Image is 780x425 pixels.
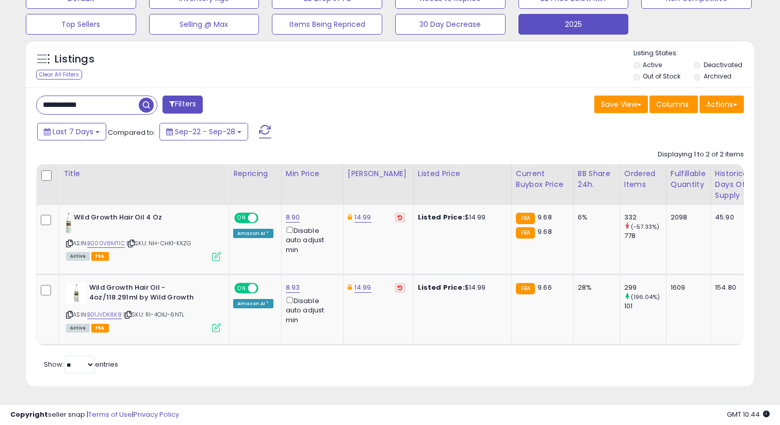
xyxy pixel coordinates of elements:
div: Listed Price [418,168,507,179]
div: Title [63,168,224,179]
div: 154.80 [715,283,749,292]
div: $14.99 [418,213,503,222]
span: Columns [656,99,689,109]
div: Clear All Filters [36,70,82,80]
button: Top Sellers [26,14,136,35]
b: Wild Growth Hair Oil - 4oz/118.291ml by Wild Growth [89,283,215,305]
span: OFF [257,214,273,223]
img: 31w-J610i2L._SL40_.jpg [66,283,87,304]
div: Historical Days Of Supply [715,168,753,201]
span: 2025-10-6 10:44 GMT [727,410,770,419]
b: Listed Price: [418,282,465,292]
button: Items Being Repriced [272,14,382,35]
div: Amazon AI * [233,299,273,308]
div: Disable auto adjust min [286,225,335,255]
div: Fulfillable Quantity [671,168,706,190]
span: OFF [257,284,273,293]
button: Sep-22 - Sep-28 [159,123,248,140]
small: FBA [516,283,535,294]
a: Terms of Use [88,410,132,419]
span: | SKU: RI-4OXJ-6NTL [123,310,184,319]
div: 299 [624,283,666,292]
button: 2025 [518,14,629,35]
div: 45.90 [715,213,749,222]
small: FBA [516,227,535,239]
span: All listings currently available for purchase on Amazon [66,252,90,261]
label: Active [643,60,662,69]
span: FBA [91,252,109,261]
a: 14.99 [354,282,371,293]
span: 9.68 [538,212,552,222]
b: Listed Price: [418,212,465,222]
div: Repricing [233,168,277,179]
button: 30 Day Decrease [395,14,506,35]
div: Disable auto adjust min [286,295,335,325]
span: Show: entries [44,359,118,369]
button: Actions [700,96,744,113]
button: Filters [163,96,203,114]
span: All listings currently available for purchase on Amazon [66,324,90,333]
p: Listing States: [633,49,755,58]
a: Privacy Policy [134,410,179,419]
div: [PERSON_NAME] [348,168,409,179]
div: seller snap | | [10,410,179,420]
div: ASIN: [66,213,221,260]
div: 28% [578,283,612,292]
div: Current Buybox Price [516,168,569,190]
button: Save View [594,96,648,113]
a: 14.99 [354,212,371,223]
small: (-57.33%) [631,223,659,231]
div: Displaying 1 to 2 of 2 items [658,150,744,160]
img: 41Y-cvRBYHL._SL40_.jpg [66,213,71,233]
span: ON [235,214,248,223]
div: 332 [624,213,666,222]
span: ON [235,284,248,293]
span: 9.66 [538,282,552,292]
a: B01JVDK8K8 [87,310,122,319]
div: 6% [578,213,612,222]
span: FBA [91,324,109,333]
button: Last 7 Days [37,123,106,140]
span: Last 7 Days [53,127,93,137]
div: Min Price [286,168,339,179]
div: Amazon AI * [233,229,273,238]
label: Archived [704,72,732,81]
div: 2098 [671,213,703,222]
span: Sep-22 - Sep-28 [175,127,235,137]
button: Columns [649,96,698,113]
div: ASIN: [66,283,221,331]
button: Selling @ Max [149,14,259,35]
span: 9.68 [538,227,552,237]
small: FBA [516,213,535,224]
label: Deactivated [704,60,742,69]
a: 8.90 [286,212,300,223]
strong: Copyright [10,410,48,419]
label: Out of Stock [643,72,680,81]
span: Compared to: [108,128,155,137]
div: 778 [624,231,666,241]
a: 8.93 [286,282,300,293]
div: Ordered Items [624,168,662,190]
div: $14.99 [418,283,503,292]
b: Wild Growth Hair Oil 4 Oz [74,213,199,225]
small: (196.04%) [631,293,660,301]
div: BB Share 24h. [578,168,615,190]
div: 1609 [671,283,703,292]
div: 101 [624,302,666,311]
span: | SKU: NH-CHK1-KKZG [126,239,191,247]
a: B000V8MTIC [87,239,125,248]
h5: Listings [55,52,94,67]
